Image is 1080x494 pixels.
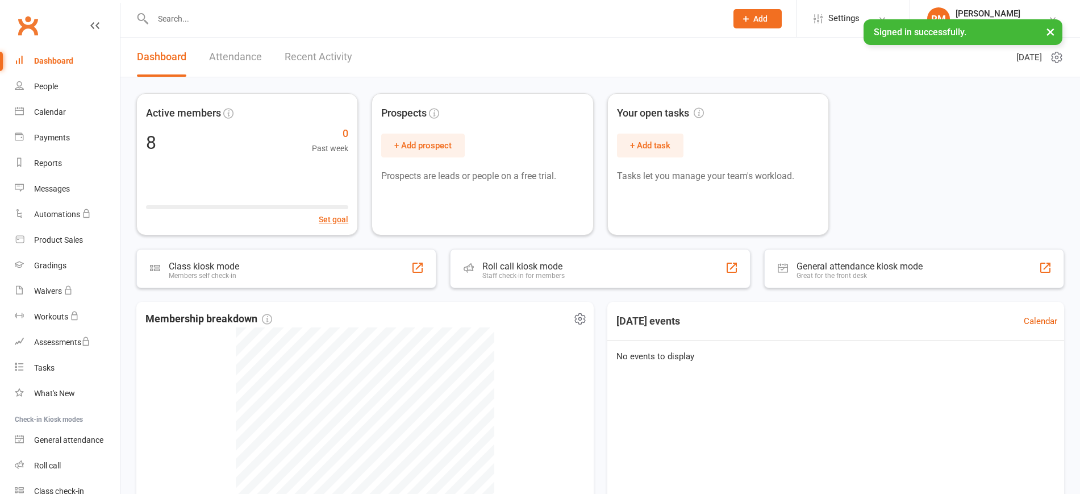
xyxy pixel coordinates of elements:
[34,461,61,470] div: Roll call
[15,355,120,381] a: Tasks
[15,227,120,253] a: Product Sales
[381,134,465,157] button: + Add prospect
[797,272,923,280] div: Great for the front desk
[34,235,83,244] div: Product Sales
[956,19,1020,29] div: Heritage Arts, Inc.
[15,304,120,330] a: Workouts
[15,330,120,355] a: Assessments
[15,99,120,125] a: Calendar
[733,9,782,28] button: Add
[617,169,819,184] p: Tasks let you manage your team's workload.
[482,261,565,272] div: Roll call kiosk mode
[753,14,768,23] span: Add
[209,38,262,77] a: Attendance
[381,105,427,122] span: Prospects
[149,11,719,27] input: Search...
[34,435,103,445] div: General attendance
[617,134,683,157] button: + Add task
[14,11,42,40] a: Clubworx
[1024,314,1057,328] a: Calendar
[15,279,120,304] a: Waivers
[34,363,55,372] div: Tasks
[312,126,348,142] span: 0
[603,341,1069,372] div: No events to display
[956,9,1020,19] div: [PERSON_NAME]
[146,105,221,122] span: Active members
[34,338,90,347] div: Assessments
[34,312,68,321] div: Workouts
[15,74,120,99] a: People
[828,6,860,31] span: Settings
[381,169,583,184] p: Prospects are leads or people on a free trial.
[15,381,120,406] a: What's New
[15,125,120,151] a: Payments
[1016,51,1042,64] span: [DATE]
[15,48,120,74] a: Dashboard
[607,311,689,331] h3: [DATE] events
[797,261,923,272] div: General attendance kiosk mode
[617,105,704,122] span: Your open tasks
[34,133,70,142] div: Payments
[15,151,120,176] a: Reports
[34,184,70,193] div: Messages
[34,159,62,168] div: Reports
[34,287,62,296] div: Waivers
[319,213,348,226] button: Set goal
[312,142,348,155] span: Past week
[927,7,950,30] div: RM
[34,107,66,117] div: Calendar
[34,82,58,91] div: People
[34,261,66,270] div: Gradings
[145,311,272,327] span: Membership breakdown
[137,38,186,77] a: Dashboard
[874,27,966,38] span: Signed in successfully.
[15,427,120,453] a: General attendance kiosk mode
[34,389,75,398] div: What's New
[34,56,73,65] div: Dashboard
[34,210,80,219] div: Automations
[482,272,565,280] div: Staff check-in for members
[15,453,120,479] a: Roll call
[1040,19,1061,44] button: ×
[15,176,120,202] a: Messages
[15,202,120,227] a: Automations
[285,38,352,77] a: Recent Activity
[146,134,156,152] div: 8
[15,253,120,279] a: Gradings
[169,272,239,280] div: Members self check-in
[169,261,239,272] div: Class kiosk mode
